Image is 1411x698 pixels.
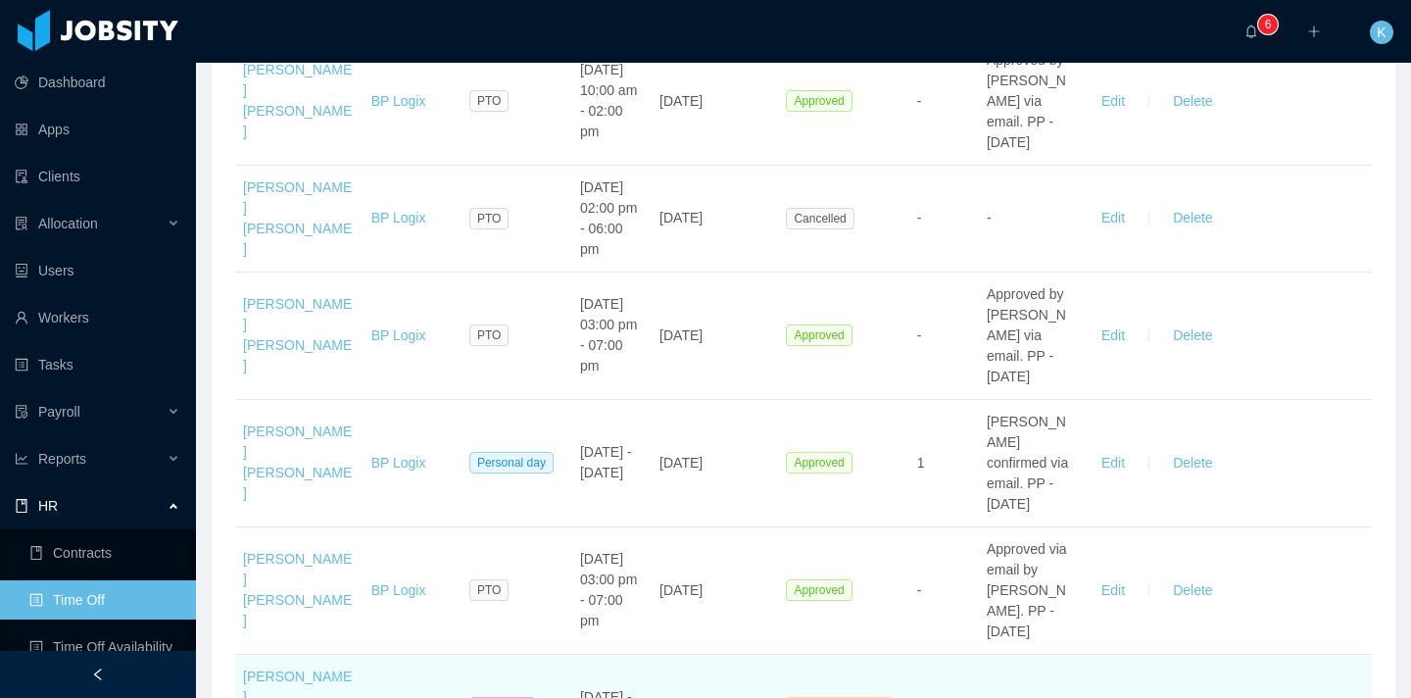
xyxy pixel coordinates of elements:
[29,533,180,573] a: icon: bookContracts
[580,444,632,480] span: [DATE] - [DATE]
[659,582,703,598] span: [DATE]
[15,110,180,149] a: icon: appstoreApps
[917,455,925,471] span: 1
[580,296,637,374] span: [DATE] 03:00 pm - 07:00 pm
[1258,15,1278,34] sup: 6
[917,210,922,225] span: -
[243,296,352,374] a: [PERSON_NAME] [PERSON_NAME]
[1157,203,1228,234] button: Delete
[29,627,180,667] a: icon: profileTime Off Availability
[1086,203,1141,234] button: Edit
[987,541,1067,639] span: Approved via email by [PERSON_NAME]. PP - [DATE]
[243,551,352,628] a: [PERSON_NAME] [PERSON_NAME]
[15,405,28,419] i: icon: file-protect
[243,179,352,257] a: [PERSON_NAME] [PERSON_NAME]
[1086,447,1141,478] button: Edit
[659,327,703,343] span: [DATE]
[1157,320,1228,351] button: Delete
[987,414,1068,512] span: [PERSON_NAME] confirmed via email. PP - [DATE]
[38,404,80,420] span: Payroll
[1086,574,1141,606] button: Edit
[1377,21,1386,44] span: K
[1307,25,1321,38] i: icon: plus
[15,452,28,466] i: icon: line-chart
[15,298,180,337] a: icon: userWorkers
[1157,85,1228,117] button: Delete
[38,216,98,231] span: Allocation
[469,208,509,229] span: PTO
[1086,320,1141,351] button: Edit
[1244,25,1258,38] i: icon: bell
[987,286,1066,384] span: Approved by [PERSON_NAME] via email. PP - [DATE]
[15,157,180,196] a: icon: auditClients
[29,580,180,620] a: icon: profileTime Off
[1086,85,1141,117] button: Edit
[371,455,426,471] a: BP Logix
[371,210,426,225] a: BP Logix
[15,345,180,384] a: icon: profileTasks
[580,551,637,628] span: [DATE] 03:00 pm - 07:00 pm
[659,93,703,109] span: [DATE]
[371,582,426,598] a: BP Logix
[917,327,922,343] span: -
[917,582,922,598] span: -
[469,452,554,474] span: Personal day
[15,251,180,290] a: icon: robotUsers
[469,579,509,601] span: PTO
[987,210,992,225] span: -
[1157,574,1228,606] button: Delete
[917,93,922,109] span: -
[15,499,28,513] i: icon: book
[659,210,703,225] span: [DATE]
[38,498,58,514] span: HR
[1265,15,1272,34] p: 6
[786,452,851,474] span: Approved
[786,579,851,601] span: Approved
[469,90,509,112] span: PTO
[15,63,180,102] a: icon: pie-chartDashboard
[659,455,703,471] span: [DATE]
[580,179,637,257] span: [DATE] 02:00 pm - 06:00 pm
[38,451,86,467] span: Reports
[371,93,426,109] a: BP Logix
[469,324,509,346] span: PTO
[15,217,28,230] i: icon: solution
[243,424,352,501] a: [PERSON_NAME] [PERSON_NAME]
[786,90,851,112] span: Approved
[1157,447,1228,478] button: Delete
[371,327,426,343] a: BP Logix
[987,52,1066,150] span: Approved by [PERSON_NAME] via email. PP - [DATE]
[786,324,851,346] span: Approved
[786,208,853,229] span: Cancelled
